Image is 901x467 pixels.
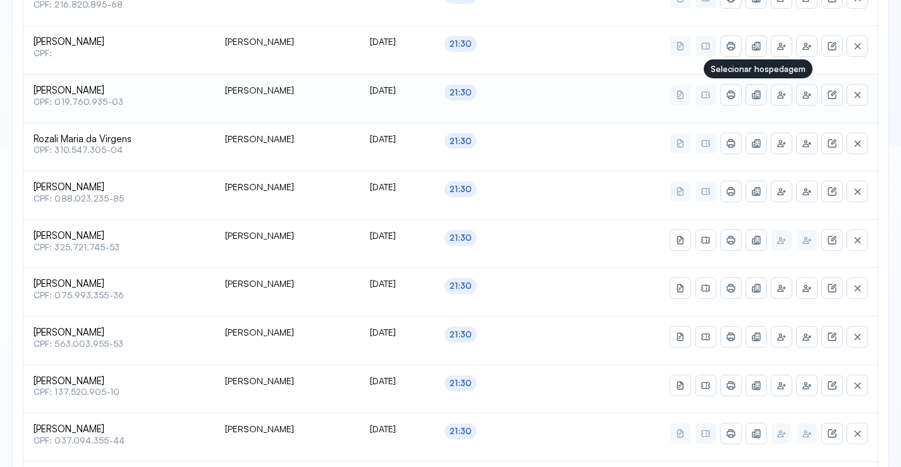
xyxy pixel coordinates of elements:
[225,375,350,387] div: [PERSON_NAME]
[450,39,472,49] div: 21:30
[225,133,350,145] div: [PERSON_NAME]
[370,181,424,193] div: [DATE]
[34,435,205,446] span: CPF: 037.094.355-44
[370,423,424,435] div: [DATE]
[34,327,205,339] span: [PERSON_NAME]
[34,85,205,97] span: [PERSON_NAME]
[225,181,350,193] div: [PERSON_NAME]
[34,242,205,253] span: CPF: 325.721.745-53
[34,48,205,59] span: CPF:
[370,36,424,47] div: [DATE]
[225,36,350,47] div: [PERSON_NAME]
[370,327,424,338] div: [DATE]
[370,278,424,289] div: [DATE]
[34,97,205,107] span: CPF: 019.760.935-03
[34,278,205,290] span: [PERSON_NAME]
[225,423,350,435] div: [PERSON_NAME]
[370,133,424,145] div: [DATE]
[34,387,205,397] span: CPF: 137.520.905-10
[450,233,472,243] div: 21:30
[450,281,472,291] div: 21:30
[34,181,205,193] span: [PERSON_NAME]
[450,87,472,98] div: 21:30
[225,278,350,289] div: [PERSON_NAME]
[370,85,424,96] div: [DATE]
[450,378,472,389] div: 21:30
[450,426,472,437] div: 21:30
[225,85,350,96] div: [PERSON_NAME]
[34,145,205,155] span: CPF: 310.547.305-04
[450,136,472,147] div: 21:30
[450,184,472,195] div: 21:30
[34,290,205,301] span: CPF: 075.993.355-36
[34,193,205,204] span: CPF: 088.023.235-85
[370,230,424,241] div: [DATE]
[34,230,205,242] span: [PERSON_NAME]
[34,339,205,349] span: CPF: 563.003.955-53
[225,327,350,338] div: [PERSON_NAME]
[450,329,472,340] div: 21:30
[34,375,205,387] span: [PERSON_NAME]
[34,36,205,48] span: [PERSON_NAME]
[34,133,205,145] span: Rozali Maria da Virgens
[225,230,350,241] div: [PERSON_NAME]
[370,375,424,387] div: [DATE]
[34,423,205,435] span: [PERSON_NAME]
